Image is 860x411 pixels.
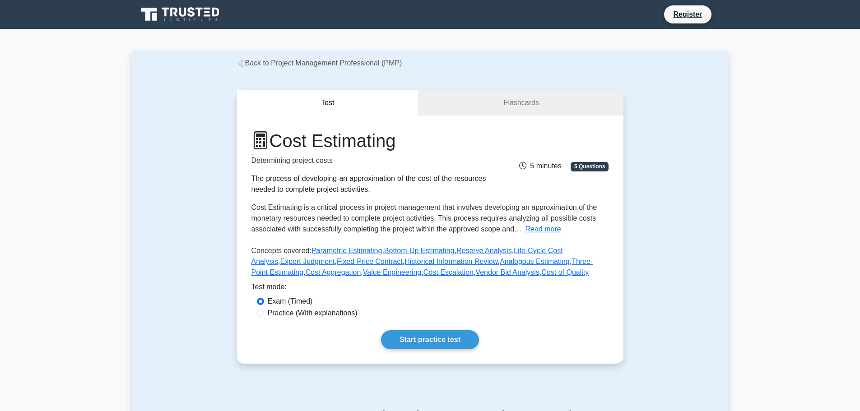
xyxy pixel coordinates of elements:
[251,155,486,166] p: Determining project costs
[337,258,403,265] a: Fixed-Price Contract
[251,203,597,233] span: Cost Estimating is a critical process in project management that involves developing an approxima...
[381,330,479,349] a: Start practice test
[237,59,402,67] a: Back to Project Management Professional (PMP)
[384,247,455,254] a: Bottom-Up Estimating
[571,162,609,171] span: 5 Questions
[404,258,497,265] a: Historical Information Review
[363,268,422,276] a: Value Engineering
[268,296,313,307] label: Exam (Timed)
[280,258,335,265] a: Expert Judgment
[268,308,358,319] label: Practice (With explanations)
[251,247,563,265] a: Life-Cycle Cost Analysis
[419,90,623,116] a: Flashcards
[237,90,419,116] button: Test
[306,268,361,276] a: Cost Aggregation
[668,9,707,20] a: Register
[525,224,561,235] button: Read more
[475,268,539,276] a: Vendor Bid Analysis
[251,173,486,195] div: The process of developing an approximation of the cost of the resources needed to complete projec...
[311,247,382,254] a: Parametric Estimating
[251,130,486,152] h1: Cost Estimating
[423,268,474,276] a: Cost Escalation
[251,282,609,296] div: Test mode:
[500,258,570,265] a: Analogous Estimating
[519,162,561,170] span: 5 minutes
[456,247,512,254] a: Reserve Analysis
[541,268,589,276] a: Cost of Quality
[251,245,609,282] p: Concepts covered: , , , , , , , , , , , , ,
